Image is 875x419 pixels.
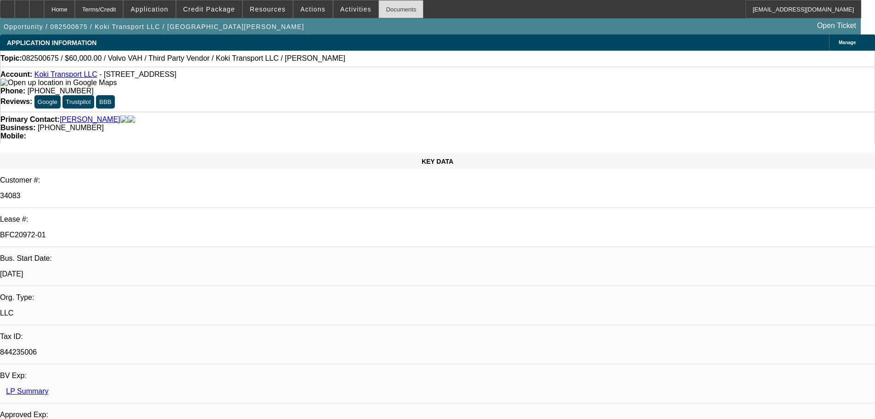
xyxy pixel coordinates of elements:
[813,18,860,34] a: Open Ticket
[60,115,120,124] a: [PERSON_NAME]
[0,124,35,132] strong: Business:
[839,40,856,45] span: Manage
[0,87,25,95] strong: Phone:
[34,95,61,109] button: Google
[4,23,304,30] span: Opportunity / 082500675 / Koki Transport LLC / [GEOGRAPHIC_DATA][PERSON_NAME]
[124,0,175,18] button: Application
[176,0,242,18] button: Credit Package
[0,54,22,63] strong: Topic:
[300,6,326,13] span: Actions
[96,95,115,109] button: BBB
[128,115,135,124] img: linkedin-icon.png
[0,70,32,78] strong: Account:
[243,0,293,18] button: Resources
[294,0,333,18] button: Actions
[183,6,235,13] span: Credit Package
[7,39,96,46] span: APPLICATION INFORMATION
[120,115,128,124] img: facebook-icon.png
[34,70,97,78] a: Koki Transport LLC
[22,54,345,63] span: 082500675 / $60,000.00 / Volvo VAH / Third Party Vendor / Koki Transport LLC / [PERSON_NAME]
[28,87,94,95] span: [PHONE_NUMBER]
[130,6,168,13] span: Application
[38,124,104,132] span: [PHONE_NUMBER]
[340,6,372,13] span: Activities
[0,115,60,124] strong: Primary Contact:
[6,387,48,395] a: LP Summary
[62,95,94,109] button: Trustpilot
[0,132,26,140] strong: Mobile:
[0,79,117,87] img: Open up location in Google Maps
[250,6,286,13] span: Resources
[0,79,117,86] a: View Google Maps
[333,0,378,18] button: Activities
[99,70,176,78] span: - [STREET_ADDRESS]
[422,158,453,165] span: KEY DATA
[0,98,32,105] strong: Reviews:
